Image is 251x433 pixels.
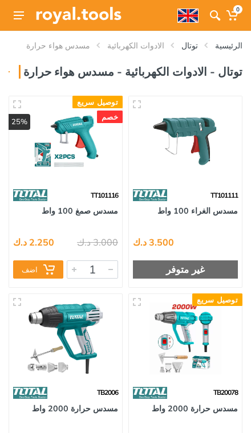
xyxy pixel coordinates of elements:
div: توصيل سريع [72,96,123,108]
span: TT101111 [210,191,238,199]
img: Royal Tools - مسدس حرارة 2000 واط [137,303,233,374]
img: Royal Tools - مسدس صمغ 100 واط [18,105,114,177]
div: خصم [97,111,123,123]
li: مسدس هواء حرارة [9,40,90,51]
div: غير متوفر [133,260,238,279]
a: توتال [181,40,198,51]
span: 0 [233,5,242,14]
img: Royal Tools Logo [36,7,122,24]
nav: breadcrumb [9,40,242,51]
div: توصيل سريع [192,293,242,306]
a: مسدس صمغ 100 واط [42,206,118,216]
div: 25% [9,114,30,130]
img: 86.webp [13,383,47,403]
a: مسدس حرارة 2000 واط [32,403,118,414]
a: 0 [224,3,242,27]
a: مسدس الغراء 100 واط [157,206,238,216]
span: TT101116 [91,191,118,199]
img: Royal Tools - مسدس حرارة 2000 واط [18,303,114,374]
div: 3.500 د.ك [133,238,174,247]
a: الادوات الكهربائية [107,40,164,51]
img: en.webp [177,9,199,23]
img: Royal Tools - مسدس الغراء 100 واط [137,105,233,177]
div: 3.000 د.ك [77,238,118,247]
img: 86.webp [133,383,167,403]
h3: توتال - الادوات الكهربائية - مسدس هواء حرارة [19,65,242,79]
span: TB20078 [213,388,238,397]
a: مسدس حرارة 2000 واط [152,403,238,414]
span: TB2006 [97,388,118,397]
a: الرئيسية [215,40,242,51]
img: 86.webp [133,185,167,205]
img: 86.webp [13,185,47,205]
button: اضف [13,260,63,279]
div: 2.250 د.ك [13,238,54,247]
